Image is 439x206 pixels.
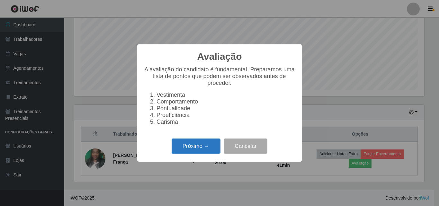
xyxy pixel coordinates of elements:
li: Vestimenta [157,92,295,98]
li: Carisma [157,119,295,125]
p: A avaliação do candidato é fundamental. Preparamos uma lista de pontos que podem ser observados a... [144,66,295,86]
button: Cancelar [224,139,267,154]
li: Comportamento [157,98,295,105]
h2: Avaliação [197,51,242,62]
li: Pontualidade [157,105,295,112]
button: Próximo → [172,139,220,154]
li: Proeficiência [157,112,295,119]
